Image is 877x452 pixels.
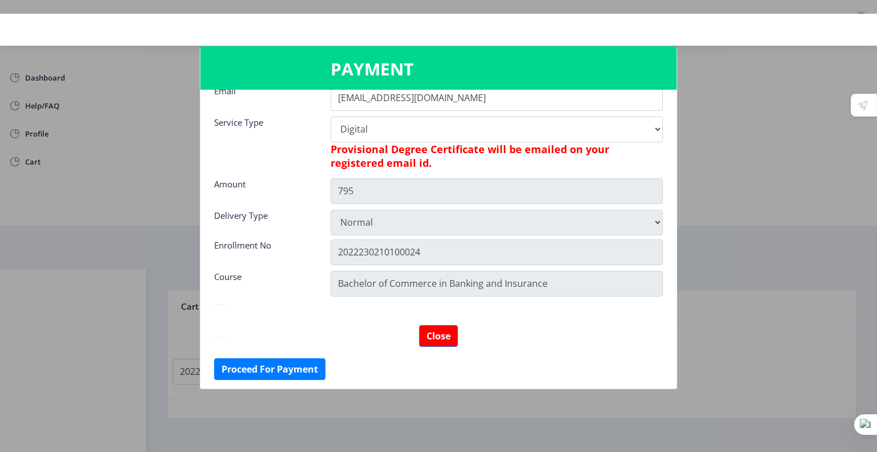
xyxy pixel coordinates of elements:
[331,142,663,170] h6: Provisional Degree Certificate will be emailed on your registered email id.
[206,271,322,294] div: Course
[331,178,663,204] input: Amount
[206,178,322,201] div: Amount
[206,239,322,262] div: Enrollment No
[206,117,322,171] div: Service Type
[331,58,546,81] h3: PAYMENT
[331,271,663,297] input: Zipcode
[331,239,663,265] input: Zipcode
[206,210,322,233] div: Delivery Type
[419,325,458,347] button: Close
[214,358,325,380] button: Proceed For Payment
[206,85,322,108] div: Email
[331,85,663,111] input: Email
